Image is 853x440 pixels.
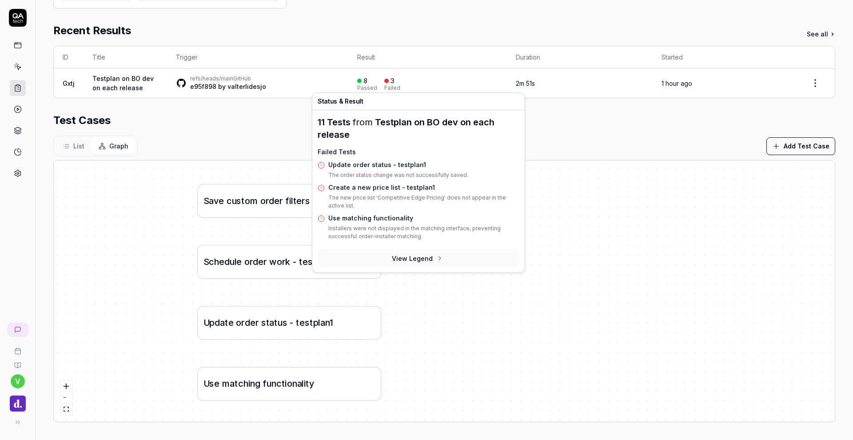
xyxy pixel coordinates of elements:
[214,378,219,388] span: e
[283,317,287,328] span: s
[230,256,235,267] span: u
[318,117,494,140] a: Testplan on BO dev on each release
[266,196,269,206] span: r
[243,378,248,388] span: h
[304,378,306,388] span: i
[293,196,297,206] span: t
[271,378,276,388] span: n
[267,378,271,388] span: u
[318,117,351,128] span: 11 Tests
[807,29,835,39] a: See all
[299,256,303,267] span: t
[653,46,796,68] th: Started
[258,256,263,267] span: e
[167,46,348,68] th: Trigger
[250,256,253,267] span: r
[197,184,381,218] a: Savecustomorderfilters-testplan1
[10,396,26,412] img: Done Logo
[11,374,25,388] span: v
[244,256,250,267] span: o
[109,141,128,151] span: Graph
[190,82,266,91] div: by
[305,196,310,206] span: s
[325,317,330,328] span: n
[220,317,225,328] span: a
[203,378,209,388] span: U
[318,249,519,267] button: View Legend
[253,256,258,267] span: d
[384,85,400,91] div: Failed
[197,306,381,340] a: Updateorderstatus-testplan1
[203,196,209,206] span: S
[507,46,652,68] th: Duration
[228,317,234,328] span: e
[289,196,291,206] span: i
[274,317,278,328] span: t
[203,317,209,328] span: U
[209,317,215,328] span: p
[302,378,303,388] span: l
[197,367,381,401] a: Usematchingfunctionality
[260,196,266,206] span: o
[227,196,232,206] span: c
[190,75,233,82] a: refs/heads/main
[357,85,377,91] div: Passed
[219,256,224,267] span: e
[235,378,238,388] span: t
[190,83,216,90] a: e95f898
[241,317,245,328] span: r
[328,184,435,191] a: Create a new price list - testplan1
[328,224,519,244] p: Installers were not displayed in the matching interface, preventing successful order-installer ma...
[318,144,519,156] h4: Failed Tests
[230,378,235,388] span: a
[255,317,259,328] span: r
[250,378,255,388] span: n
[309,378,314,388] span: y
[241,196,245,206] span: t
[245,317,250,328] span: d
[277,256,282,267] span: o
[287,378,292,388] span: o
[305,317,310,328] span: s
[285,256,290,267] span: k
[278,317,283,328] span: u
[53,23,131,39] h2: Recent Results
[348,46,507,68] th: Result
[54,46,84,68] th: ID
[56,138,92,154] button: List
[238,378,243,388] span: c
[203,256,209,267] span: S
[296,317,299,328] span: t
[310,317,313,328] span: t
[299,317,305,328] span: e
[302,196,305,206] span: r
[190,75,266,82] div: GitHub
[279,196,283,206] span: r
[303,256,308,267] span: e
[236,256,242,267] span: e
[328,161,426,168] a: Update order status - testplan1
[4,355,32,369] a: Documentation
[306,378,309,388] span: t
[261,317,266,328] span: s
[197,245,381,279] a: Scheduleorderwork-testplan1
[662,80,692,87] time: 1 hour ago
[255,378,260,388] span: g
[60,380,72,392] button: zoom in
[214,196,219,206] span: v
[274,196,279,206] span: e
[282,256,286,267] span: r
[516,80,535,87] time: 2m 51s
[328,194,519,213] p: The new price list 'Competitive Edge Pricing' does not appear in the active list.
[215,317,220,328] span: d
[73,141,84,151] span: List
[245,196,250,206] span: o
[391,77,395,85] div: 3
[225,317,228,328] span: t
[282,378,285,388] span: t
[4,340,32,355] a: Book a call with us
[235,256,236,267] span: l
[236,317,241,328] span: o
[248,378,250,388] span: i
[285,378,287,388] span: i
